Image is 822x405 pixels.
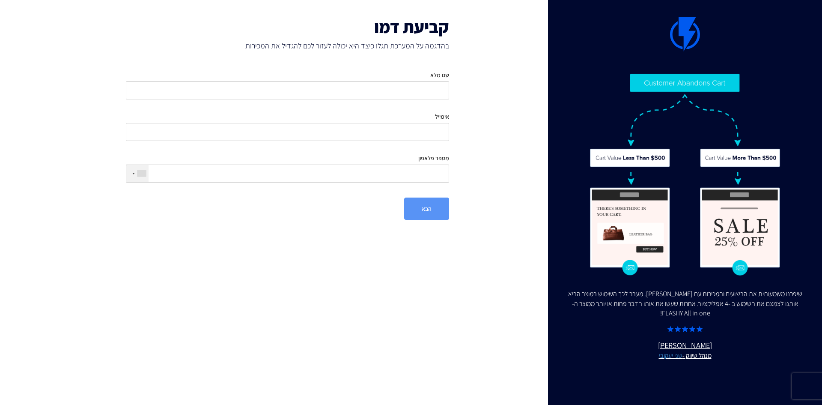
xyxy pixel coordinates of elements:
[565,351,805,360] small: מנהל שיווק -
[404,198,449,220] button: הבא
[126,17,449,36] h1: קביעת דמו
[589,73,781,276] img: Flashy
[430,71,449,79] label: שם מלא
[565,289,805,319] div: שיפרנו משמעותית את הביצועים והמכירות עם [PERSON_NAME]. מעבר לכך השימוש במוצר הביא אותנו לצמצם את ...
[126,40,449,51] span: בהדגמה על המערכת תגלו כיצד היא יכולה לעזור לכם להגדיל את המכירות
[435,112,449,121] label: אימייל
[565,340,805,360] u: [PERSON_NAME]
[659,351,682,360] a: שני יעקובי
[418,154,449,162] label: מספר פלאפון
